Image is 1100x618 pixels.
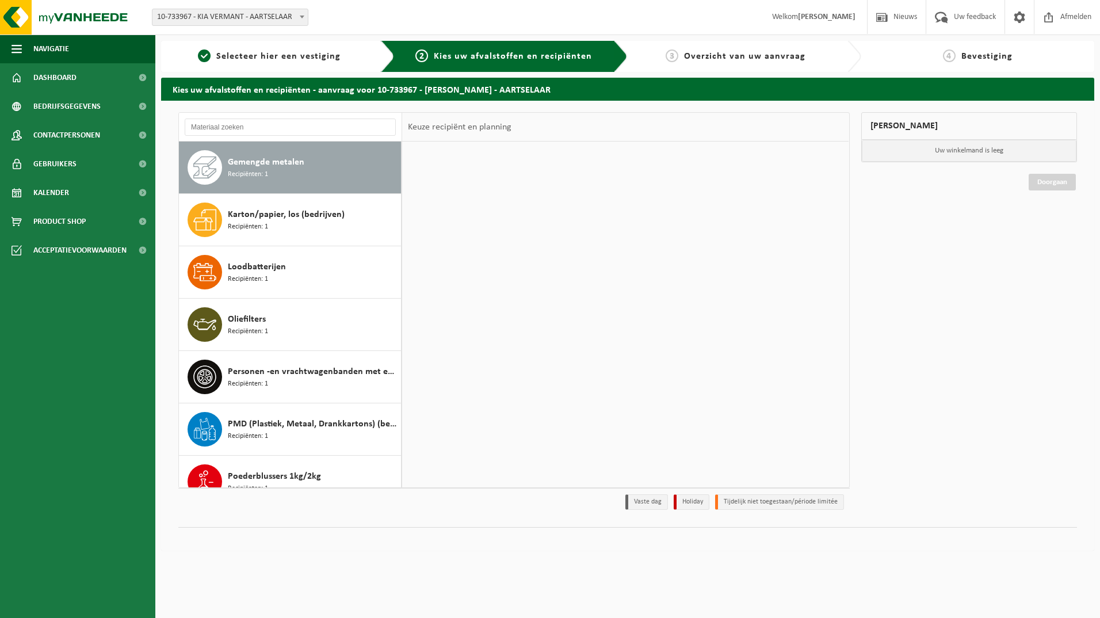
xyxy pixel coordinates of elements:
span: Kies uw afvalstoffen en recipiënten [434,52,592,61]
span: 4 [943,49,956,62]
div: [PERSON_NAME] [861,112,1078,140]
span: Gebruikers [33,150,77,178]
span: Acceptatievoorwaarden [33,236,127,265]
span: Karton/papier, los (bedrijven) [228,208,345,222]
a: Doorgaan [1029,174,1076,190]
div: Keuze recipiënt en planning [402,113,517,142]
strong: [PERSON_NAME] [798,13,855,21]
span: Poederblussers 1kg/2kg [228,470,321,483]
span: Bedrijfsgegevens [33,92,101,121]
h2: Kies uw afvalstoffen en recipiënten - aanvraag voor 10-733967 - [PERSON_NAME] - AARTSELAAR [161,78,1094,100]
span: Recipiënten: 1 [228,274,268,285]
span: PMD (Plastiek, Metaal, Drankkartons) (bedrijven) [228,417,398,431]
span: Recipiënten: 1 [228,222,268,232]
span: Contactpersonen [33,121,100,150]
button: Gemengde metalen Recipiënten: 1 [179,142,402,194]
button: Poederblussers 1kg/2kg Recipiënten: 1 [179,456,402,508]
span: Loodbatterijen [228,260,286,274]
button: Personen -en vrachtwagenbanden met en zonder velg Recipiënten: 1 [179,351,402,403]
span: Gemengde metalen [228,155,304,169]
button: Oliefilters Recipiënten: 1 [179,299,402,351]
li: Tijdelijk niet toegestaan/période limitée [715,494,844,510]
span: Recipiënten: 1 [228,326,268,337]
span: Product Shop [33,207,86,236]
span: 3 [666,49,678,62]
input: Materiaal zoeken [185,119,396,136]
button: PMD (Plastiek, Metaal, Drankkartons) (bedrijven) Recipiënten: 1 [179,403,402,456]
span: Selecteer hier een vestiging [216,52,341,61]
span: Recipiënten: 1 [228,169,268,180]
button: Karton/papier, los (bedrijven) Recipiënten: 1 [179,194,402,246]
a: 1Selecteer hier een vestiging [167,49,372,63]
span: 10-733967 - KIA VERMANT - AARTSELAAR [152,9,308,26]
li: Vaste dag [625,494,668,510]
span: Oliefilters [228,312,266,326]
span: Recipiënten: 1 [228,379,268,390]
span: Recipiënten: 1 [228,483,268,494]
button: Loodbatterijen Recipiënten: 1 [179,246,402,299]
span: Dashboard [33,63,77,92]
span: Navigatie [33,35,69,63]
span: 1 [198,49,211,62]
span: Overzicht van uw aanvraag [684,52,805,61]
span: Bevestiging [961,52,1013,61]
p: Uw winkelmand is leeg [862,140,1077,162]
span: Kalender [33,178,69,207]
li: Holiday [674,494,709,510]
span: 10-733967 - KIA VERMANT - AARTSELAAR [152,9,308,25]
span: 2 [415,49,428,62]
span: Personen -en vrachtwagenbanden met en zonder velg [228,365,398,379]
span: Recipiënten: 1 [228,431,268,442]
